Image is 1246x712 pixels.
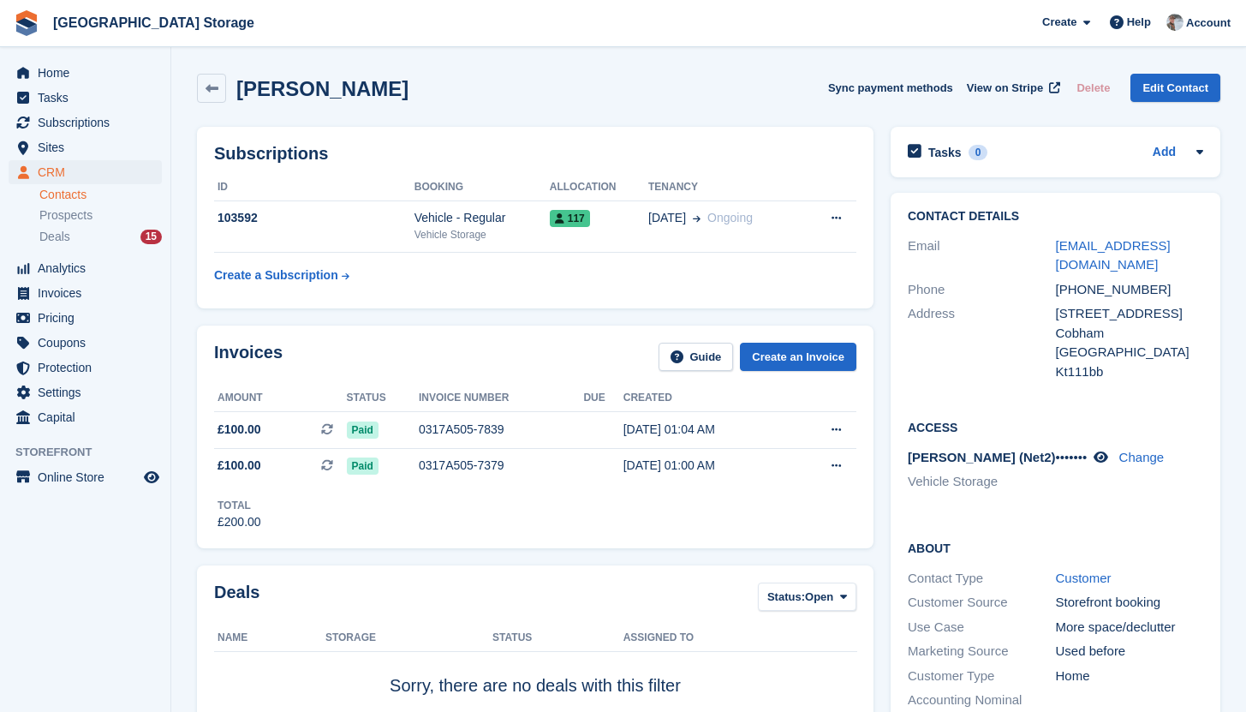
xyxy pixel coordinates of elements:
div: Total [218,498,261,513]
div: Create a Subscription [214,266,338,284]
h2: Contact Details [908,210,1203,224]
span: 117 [550,210,590,227]
span: Settings [38,380,140,404]
a: Contacts [39,187,162,203]
a: menu [9,256,162,280]
span: [DATE] [648,209,686,227]
span: Coupons [38,331,140,355]
span: Ongoing [707,211,753,224]
li: Vehicle Storage [908,472,1056,492]
th: Invoice number [419,385,583,412]
div: 0 [969,145,988,160]
div: More space/declutter [1056,618,1204,637]
span: Open [805,589,833,606]
a: menu [9,356,162,380]
a: menu [9,465,162,489]
a: menu [9,61,162,85]
span: Paid [347,458,379,475]
a: menu [9,331,162,355]
div: Kt111bb [1056,362,1204,382]
div: Marketing Source [908,642,1056,661]
span: Capital [38,405,140,429]
div: Customer Type [908,667,1056,686]
a: menu [9,86,162,110]
div: [DATE] 01:04 AM [623,421,791,439]
th: ID [214,174,414,201]
th: Created [623,385,791,412]
div: 103592 [214,209,414,227]
span: Pricing [38,306,140,330]
a: menu [9,380,162,404]
th: Storage [325,625,492,652]
a: menu [9,306,162,330]
span: Paid [347,422,379,439]
h2: About [908,539,1203,556]
div: 0317A505-7379 [419,457,583,475]
a: Edit Contact [1130,74,1220,102]
h2: Subscriptions [214,144,856,164]
h2: [PERSON_NAME] [236,77,408,100]
span: View on Stripe [967,80,1043,97]
button: Status: Open [758,583,856,611]
a: Deals 15 [39,228,162,246]
img: Will Strivens [1166,14,1183,31]
div: Phone [908,280,1056,300]
a: menu [9,111,162,135]
button: Sync payment methods [828,74,953,102]
div: £200.00 [218,513,261,531]
h2: Invoices [214,343,283,371]
img: stora-icon-8386f47178a22dfd0bd8f6a31ec36ba5ce8667c1dd55bd0f319d3a0aa187defe.svg [14,10,39,36]
a: View on Stripe [960,74,1064,102]
h2: Tasks [928,145,962,160]
button: Delete [1070,74,1117,102]
span: £100.00 [218,457,261,475]
span: Sorry, there are no deals with this filter [390,676,681,695]
div: Contact Type [908,569,1056,589]
th: Status [347,385,419,412]
span: Status: [767,589,805,606]
span: Invoices [38,281,140,305]
span: Home [38,61,140,85]
span: £100.00 [218,421,261,439]
div: Vehicle Storage [414,227,550,242]
span: ••••••• [1056,450,1088,464]
span: Sites [38,135,140,159]
h2: Deals [214,583,259,614]
a: Create a Subscription [214,260,349,291]
div: [DATE] 01:00 AM [623,457,791,475]
div: [PHONE_NUMBER] [1056,280,1204,300]
div: 15 [140,230,162,244]
div: Vehicle - Regular [414,209,550,227]
a: Preview store [141,467,162,488]
th: Allocation [550,174,648,201]
th: Booking [414,174,550,201]
th: Amount [214,385,347,412]
span: Storefront [15,444,170,461]
div: Address [908,304,1056,381]
a: Create an Invoice [740,343,856,371]
span: CRM [38,160,140,184]
div: Used before [1056,642,1204,661]
span: Online Store [38,465,140,489]
div: Customer Source [908,593,1056,613]
a: menu [9,160,162,184]
div: Email [908,236,1056,275]
span: Tasks [38,86,140,110]
div: Cobham [1056,324,1204,344]
a: Add [1153,143,1176,163]
span: Analytics [38,256,140,280]
a: menu [9,281,162,305]
span: Prospects [39,207,92,224]
a: [EMAIL_ADDRESS][DOMAIN_NAME] [1056,238,1171,272]
span: Account [1186,15,1231,32]
th: Assigned to [623,625,856,652]
span: Help [1127,14,1151,31]
a: Change [1119,450,1165,464]
th: Name [214,625,325,652]
div: Use Case [908,618,1056,637]
div: Home [1056,667,1204,686]
a: Prospects [39,206,162,224]
span: [PERSON_NAME] (Net2) [908,450,1056,464]
span: Protection [38,356,140,380]
a: menu [9,405,162,429]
